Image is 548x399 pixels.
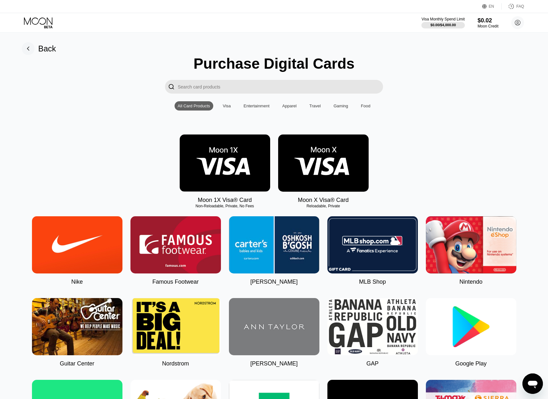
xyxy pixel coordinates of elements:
iframe: Кнопка запуска окна обмена сообщениями [522,373,543,394]
div: Apparel [279,101,300,111]
div: Non-Reloadable, Private, No Fees [180,204,270,208]
div: Food [358,101,374,111]
div: $0.00 / $4,000.00 [430,23,456,27]
div: Nintendo [459,279,482,285]
div: Food [361,104,371,108]
div: $0.02Moon Credit [478,17,498,28]
div: Visa [223,104,231,108]
div: Nike [71,279,83,285]
input: Search card products [178,80,383,94]
div:  [168,83,175,90]
div: MLB Shop [359,279,386,285]
div: Guitar Center [60,360,94,367]
div: Reloadable, Private [278,204,369,208]
div: [PERSON_NAME] [250,360,298,367]
div: Visa Monthly Spend Limit [421,17,465,21]
div: EN [489,4,494,9]
div: All Card Products [175,101,213,111]
div: EN [482,3,502,10]
div: Gaming [330,101,351,111]
div: GAP [366,360,379,367]
div: Back [38,44,56,53]
div: Travel [306,101,324,111]
div: Visa Monthly Spend Limit$0.00/$4,000.00 [421,17,465,28]
div: Moon 1X Visa® Card [198,197,252,203]
div: FAQ [516,4,524,9]
div: Entertainment [244,104,270,108]
div: Back [22,42,56,55]
div:  [165,80,178,94]
div: Moon Credit [478,24,498,28]
div: Google Play [455,360,487,367]
div: All Card Products [178,104,210,108]
div: Apparel [282,104,297,108]
div: $0.02 [478,17,498,24]
div: Moon X Visa® Card [298,197,348,203]
div: Visa [220,101,234,111]
div: Purchase Digital Cards [193,55,355,72]
div: [PERSON_NAME] [250,279,298,285]
div: Nordstrom [162,360,189,367]
div: Travel [309,104,321,108]
div: Entertainment [240,101,273,111]
div: Gaming [333,104,348,108]
div: FAQ [502,3,524,10]
div: Famous Footwear [152,279,199,285]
